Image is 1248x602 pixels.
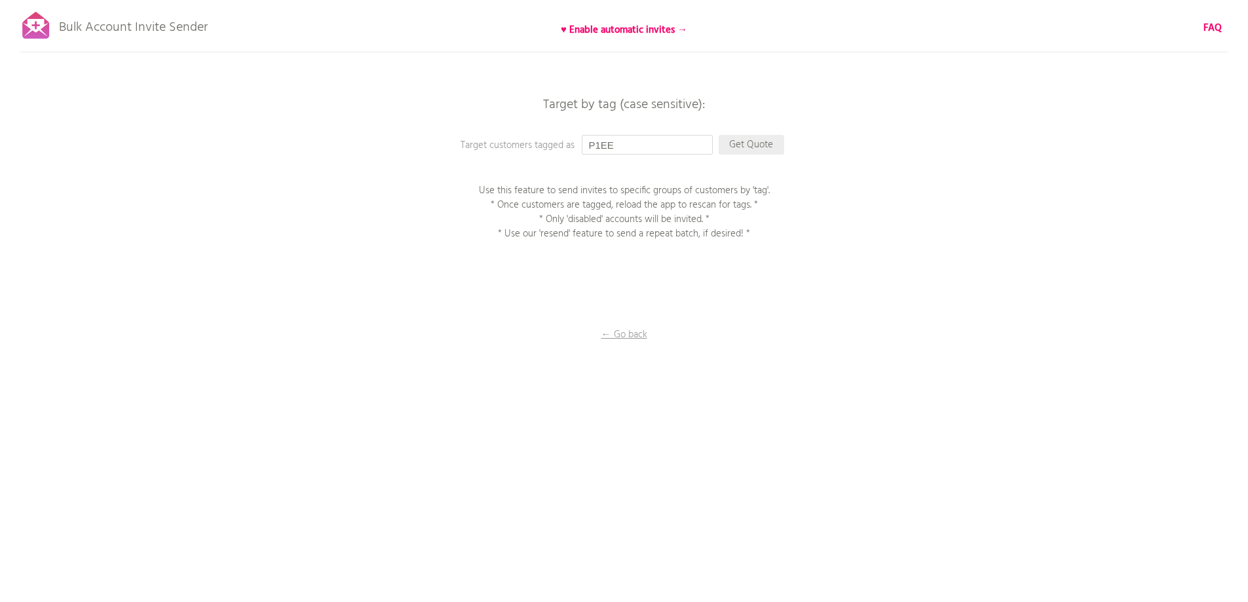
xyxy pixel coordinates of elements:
p: Target by tag (case sensitive): [428,98,821,111]
b: ♥ Enable automatic invites → [561,22,687,38]
p: ← Go back [559,328,690,342]
p: Target customers tagged as [461,138,723,153]
b: FAQ [1203,20,1222,36]
a: FAQ [1203,21,1222,35]
input: Enter a tag... [582,135,713,155]
p: Bulk Account Invite Sender [59,8,208,41]
p: Use this feature to send invites to specific groups of customers by 'tag'. * Once customers are t... [461,183,788,241]
p: Get Quote [719,135,784,155]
